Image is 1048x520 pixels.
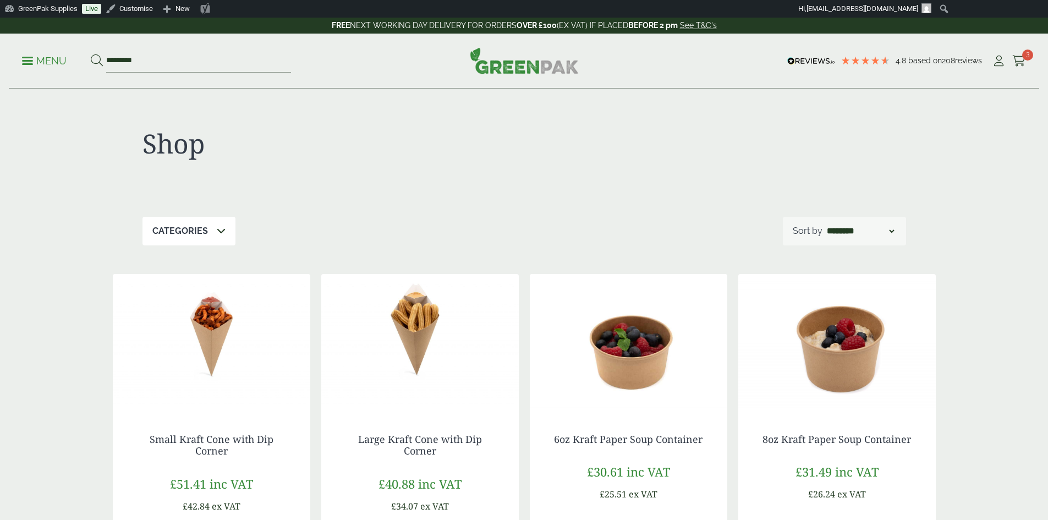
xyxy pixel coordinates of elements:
[629,488,657,500] span: ex VAT
[628,21,678,30] strong: BEFORE 2 pm
[210,475,253,492] span: inc VAT
[992,56,1006,67] i: My Account
[378,475,415,492] span: £40.88
[321,274,519,412] img: Large Kraft Cone With Contents (Churros) Frontal
[183,500,210,512] span: £42.84
[170,475,206,492] span: £51.41
[600,488,627,500] span: £25.51
[212,500,240,512] span: ex VAT
[806,4,918,13] span: [EMAIL_ADDRESS][DOMAIN_NAME]
[787,57,835,65] img: REVIEWS.io
[808,488,835,500] span: £26.24
[942,56,955,65] span: 208
[825,225,896,238] select: Shop order
[762,433,911,446] a: 8oz Kraft Paper Soup Container
[627,463,670,480] span: inc VAT
[152,225,208,238] p: Categories
[841,56,890,65] div: 4.79 Stars
[680,21,717,30] a: See T&C's
[793,225,822,238] p: Sort by
[22,54,67,65] a: Menu
[517,21,557,30] strong: OVER £100
[587,463,623,480] span: £30.61
[391,500,418,512] span: £34.07
[530,274,727,412] img: Soup container
[1012,53,1026,69] a: 3
[22,54,67,68] p: Menu
[332,21,350,30] strong: FREE
[1012,56,1026,67] i: Cart
[113,274,310,412] img: Small Kraft Cone With Contents (Chips) Frontal
[837,488,866,500] span: ex VAT
[835,463,879,480] span: inc VAT
[142,128,524,160] h1: Shop
[358,433,482,458] a: Large Kraft Cone with Dip Corner
[908,56,942,65] span: Based on
[955,56,982,65] span: reviews
[420,500,449,512] span: ex VAT
[1022,50,1033,61] span: 3
[150,433,273,458] a: Small Kraft Cone with Dip Corner
[896,56,908,65] span: 4.8
[554,433,703,446] a: 6oz Kraft Paper Soup Container
[470,47,579,74] img: GreenPak Supplies
[795,463,832,480] span: £31.49
[738,274,936,412] img: Kraft 8oz with Porridge
[82,4,101,14] a: Live
[418,475,462,492] span: inc VAT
